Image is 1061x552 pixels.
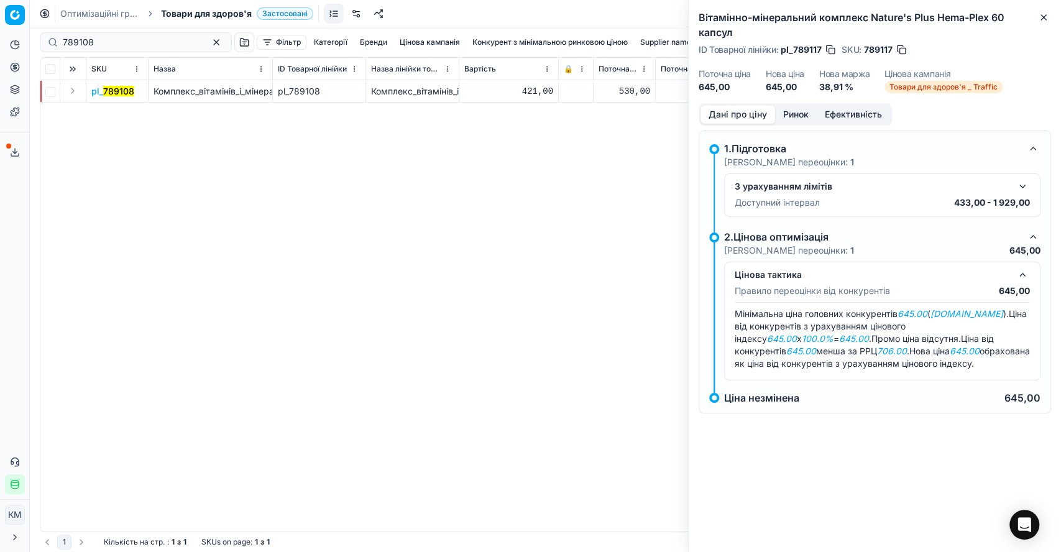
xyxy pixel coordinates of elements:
[104,537,165,547] span: Кількість на стр.
[781,44,822,56] span: pl_789117
[699,45,778,54] span: ID Товарної лінійки :
[786,346,816,356] em: 645.00
[724,229,1021,244] div: 2.Цінова оптимізація
[950,346,980,356] em: 645.00
[74,535,89,550] button: Go to next page
[884,70,1003,78] dt: Цінова кампанія
[57,535,71,550] button: 1
[63,36,199,48] input: Пошук по SKU або назві
[735,285,890,297] p: Правило переоцінки від конкурентів
[735,308,1027,344] span: Ціна від конкурентів з урахуванням цінового індексу x = .
[161,7,313,20] span: Товари для здоров'яЗастосовані
[954,196,1030,209] p: 433,00 - 1 929,00
[699,10,1051,40] h2: Вітамінно-мінеральний комплекс Nature's Plus Hema-Plex 60 капсул
[161,7,252,20] span: Товари для здоров'я
[735,269,1010,281] div: Цінова тактика
[309,35,352,50] button: Категорії
[884,81,1003,93] span: Товари для здоров'я _ Traffic
[871,333,961,344] span: Промо ціна відсутня.
[724,156,854,168] p: [PERSON_NAME] переоцінки:
[1004,393,1040,403] p: 645,00
[371,64,441,74] span: Назва лінійки товарів
[819,70,870,78] dt: Нова маржа
[819,81,870,93] dd: 38,91 %
[60,7,313,20] nav: breadcrumb
[735,308,1009,319] span: Мінімальна ціна головних конкурентів ( ).
[817,106,890,124] button: Ефективність
[255,537,258,547] strong: 1
[201,537,252,547] span: SKUs on page :
[467,35,633,50] button: Конкурент з мінімальною ринковою ціною
[599,85,650,98] div: 530,00
[154,64,176,74] span: Назва
[775,106,817,124] button: Ринок
[699,81,751,93] dd: 645,00
[267,537,270,547] strong: 1
[91,85,134,98] span: pl_
[700,106,775,124] button: Дані про ціну
[864,44,893,56] span: 789117
[5,505,25,525] button: КM
[172,537,175,547] strong: 1
[802,333,834,344] em: 100.0%
[355,35,392,50] button: Бренди
[278,64,347,74] span: ID Товарної лінійки
[767,333,797,344] em: 645.00
[930,308,1003,319] em: [DOMAIN_NAME]
[661,64,731,74] span: Поточна промо ціна
[850,245,854,255] strong: 1
[599,64,638,74] span: Поточна ціна
[395,35,465,50] button: Цінова кампанія
[65,83,80,98] button: Expand
[699,70,751,78] dt: Поточна ціна
[65,62,80,76] button: Expand all
[1009,244,1040,257] p: 645,00
[278,85,361,98] div: pl_789108
[898,308,927,319] em: 645.00
[371,85,454,98] div: Комплекс_вітамінів_і_мінералів_Nature's_Plus_Hema-Plex_Iron_30_пігулок_із_повільним_вивільненням_...
[91,85,134,98] button: pl_789108
[850,157,854,167] strong: 1
[6,505,24,524] span: КM
[839,333,869,344] em: 645.00
[724,393,799,403] p: Ціна незмінена
[464,85,553,98] div: 421,00
[735,196,820,209] p: Доступний інтервал
[766,81,804,93] dd: 645,00
[60,7,140,20] a: Оптимізаційні групи
[635,35,696,50] button: Supplier name
[260,537,264,547] strong: з
[40,535,55,550] button: Go to previous page
[661,85,743,98] div: 530,00
[257,7,313,20] span: Застосовані
[91,64,107,74] span: SKU
[842,45,861,54] span: SKU :
[724,141,1021,156] div: 1.Підготовка
[257,35,306,50] button: Фільтр
[103,86,134,96] mark: 789108
[564,64,573,74] span: 🔒
[735,180,1010,193] div: З урахуванням лімітів
[724,244,854,257] p: [PERSON_NAME] переоцінки:
[1009,510,1039,540] div: Open Intercom Messenger
[999,285,1030,297] p: 645,00
[177,537,181,547] strong: з
[464,64,496,74] span: Вартість
[40,535,89,550] nav: pagination
[877,346,907,356] em: 706.00
[154,86,613,96] span: Комплекс_вітамінів_і_мінералів_Nature's_Plus_Hema-Plex_Iron_30_пігулок_із_повільним_вивільненням_...
[104,537,186,547] div: :
[766,70,804,78] dt: Нова ціна
[183,537,186,547] strong: 1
